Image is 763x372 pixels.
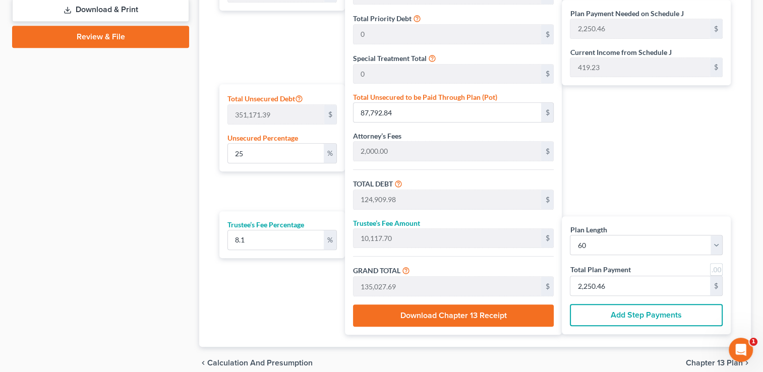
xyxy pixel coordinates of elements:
div: $ [541,190,553,209]
input: 0.00 [570,58,710,77]
label: Total Plan Payment [570,264,630,275]
div: $ [710,19,722,38]
label: Total Unsecured Debt [227,92,303,104]
label: Plan Length [570,224,607,235]
label: Plan Payment Needed on Schedule J [570,8,683,19]
label: Unsecured Percentage [227,133,298,143]
a: Review & File [12,26,189,48]
div: $ [710,58,722,77]
label: Trustee’s Fee Amount [353,218,420,228]
input: 0.00 [354,25,542,44]
div: $ [710,276,722,295]
div: $ [541,277,553,296]
div: $ [541,229,553,248]
button: Download Chapter 13 Receipt [353,304,554,327]
input: 0.00 [228,105,324,124]
label: Total Unsecured to be Paid Through Plan (Pot) [353,92,497,102]
input: 0.00 [354,277,542,296]
div: $ [324,105,336,124]
input: 0.00 [228,230,323,250]
button: Add Step Payments [570,304,723,326]
label: Current Income from Schedule J [570,47,671,57]
input: 0.00 [354,229,542,248]
input: 0.00 [354,142,542,161]
label: Total Priority Debt [353,13,412,24]
i: chevron_left [199,359,207,367]
div: % [324,144,336,163]
span: Chapter 13 Plan [686,359,743,367]
label: Attorney’s Fees [353,131,401,141]
input: 0.00 [570,276,710,295]
button: chevron_left Calculation and Presumption [199,359,313,367]
iframe: Intercom live chat [729,338,753,362]
input: 0.00 [354,103,542,122]
div: $ [541,142,553,161]
div: $ [541,65,553,84]
span: Calculation and Presumption [207,359,313,367]
label: Trustee’s Fee Percentage [227,219,304,230]
i: chevron_right [743,359,751,367]
input: 0.00 [228,144,323,163]
button: Chapter 13 Plan chevron_right [686,359,751,367]
div: % [324,230,336,250]
input: 0.00 [354,65,542,84]
a: Round to nearest dollar [710,263,723,276]
span: 1 [749,338,757,346]
input: 0.00 [570,19,710,38]
div: $ [541,103,553,122]
div: $ [541,25,553,44]
input: 0.00 [354,190,542,209]
label: Special Treatment Total [353,53,427,64]
label: GRAND TOTAL [353,265,400,276]
label: TOTAL DEBT [353,178,393,189]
